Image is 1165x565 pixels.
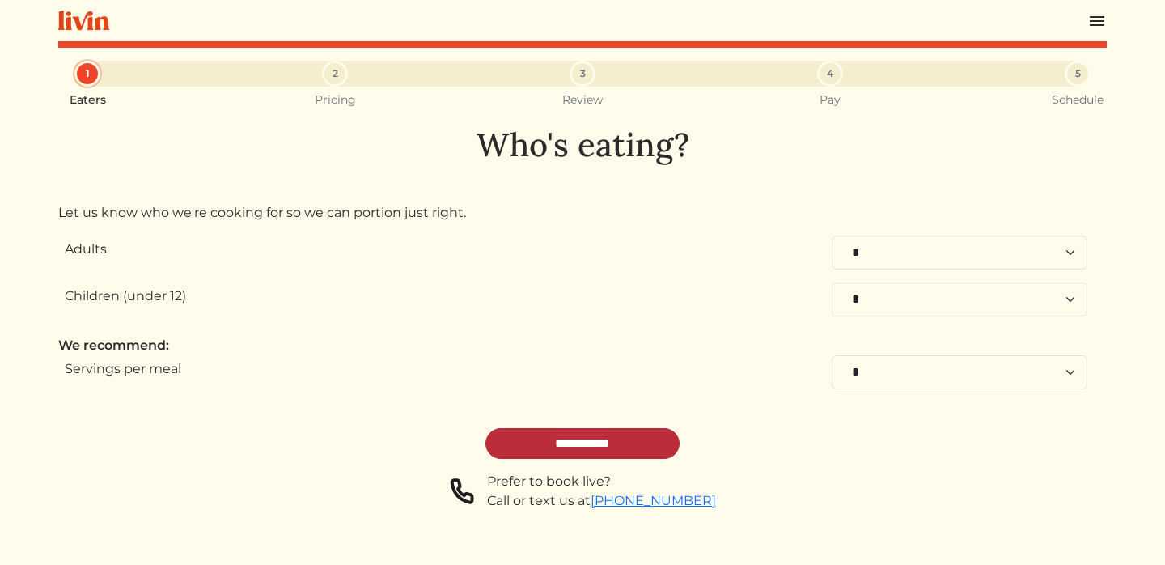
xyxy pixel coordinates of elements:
h1: Who's eating? [58,125,1107,164]
label: Children (under 12) [65,287,186,306]
span: 2 [333,66,338,81]
small: Pay [820,93,841,107]
img: menu_hamburger-cb6d353cf0ecd9f46ceae1c99ecbeb4a00e71ca567a856bd81f57e9d8c17bb26.svg [1087,11,1107,31]
small: Pricing [315,93,356,107]
small: Eaters [70,93,106,107]
small: Review [562,93,603,107]
a: [PHONE_NUMBER] [591,493,716,508]
span: 3 [580,66,586,81]
img: livin-logo-a0d97d1a881af30f6274990eb6222085a2533c92bbd1e4f22c21b4f0d0e3210c.svg [58,11,109,31]
span: 5 [1075,66,1081,81]
img: phone-a8f1853615f4955a6c6381654e1c0f7430ed919b147d78756318837811cda3a7.svg [450,472,474,511]
label: Servings per meal [65,359,181,379]
div: We recommend: [58,336,1107,355]
div: Prefer to book live? [487,472,716,491]
p: Let us know who we're cooking for so we can portion just right. [58,203,1107,223]
span: 1 [86,66,90,81]
label: Adults [65,240,107,259]
span: 4 [827,66,833,81]
small: Schedule [1052,93,1104,107]
div: Call or text us at [487,491,716,511]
